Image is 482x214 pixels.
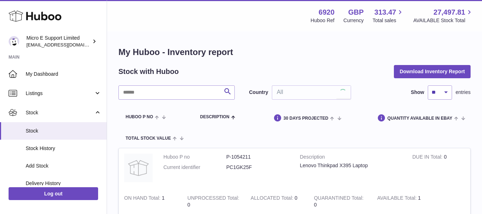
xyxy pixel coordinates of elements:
td: 0 [245,189,309,214]
strong: AVAILABLE Total [377,195,418,203]
strong: QUARANTINED Total [314,195,364,203]
span: Total sales [372,17,404,24]
span: My Dashboard [26,71,101,78]
span: Stock [26,128,101,134]
span: Description [200,115,229,119]
dt: Huboo P no [163,154,226,160]
span: Listings [26,90,94,97]
span: AVAILABLE Stock Total [413,17,473,24]
td: 1 [372,189,435,214]
h2: Stock with Huboo [118,67,179,76]
label: Show [411,89,424,96]
span: Add Stock [26,163,101,169]
span: 30 DAYS PROJECTED [284,116,329,121]
div: Lenovo Thinkpad X395 Laptop [300,162,402,169]
td: 0 [407,148,470,189]
span: [EMAIL_ADDRESS][DOMAIN_NAME] [26,42,105,48]
span: Huboo P no [126,115,153,119]
strong: ON HAND Total [124,195,162,203]
span: Delivery History [26,180,101,187]
span: Total stock value [126,136,171,141]
span: entries [456,89,471,96]
span: Stock [26,109,94,116]
a: 313.47 Total sales [372,8,404,24]
div: Micro E Support Limited [26,35,91,48]
div: Currency [344,17,364,24]
a: Log out [9,187,98,200]
span: 0 [314,202,317,208]
strong: Description [300,154,402,162]
span: Stock History [26,145,101,152]
strong: DUE IN Total [412,154,444,161]
td: 1 [119,189,182,214]
span: 313.47 [374,8,396,17]
td: 0 [182,189,245,214]
strong: 6920 [319,8,335,17]
a: 27,497.81 AVAILABLE Stock Total [413,8,473,24]
span: 27,497.81 [433,8,465,17]
div: Huboo Ref [311,17,335,24]
button: Download Inventory Report [394,65,471,78]
dd: PC1GK25F [226,164,289,171]
strong: GBP [348,8,364,17]
img: product image [124,154,153,182]
dd: P-1054211 [226,154,289,160]
label: Country [249,89,268,96]
strong: ALLOCATED Total [251,195,295,203]
strong: UNPROCESSED Total [187,195,239,203]
img: contact@micropcsupport.com [9,36,19,47]
dt: Current identifier [163,164,226,171]
span: Quantity Available in eBay [387,116,452,121]
h1: My Huboo - Inventory report [118,46,471,58]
